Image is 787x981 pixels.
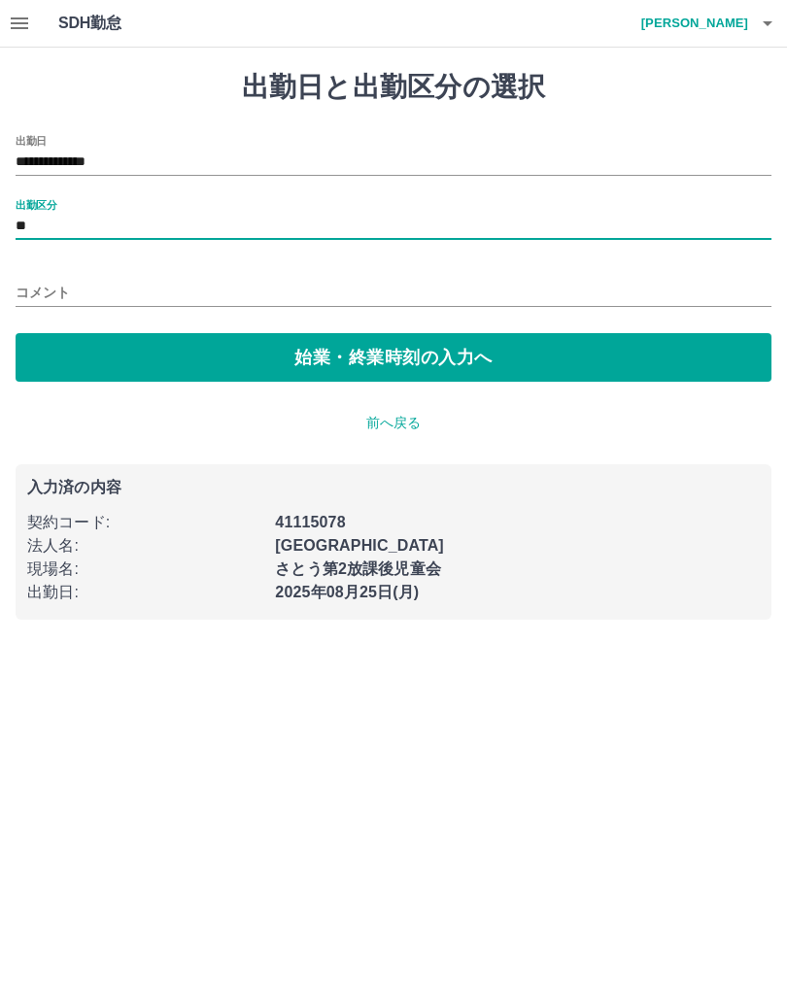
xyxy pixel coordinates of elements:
[16,333,771,382] button: 始業・終業時刻の入力へ
[275,537,444,554] b: [GEOGRAPHIC_DATA]
[27,558,263,581] p: 現場名 :
[27,511,263,534] p: 契約コード :
[16,197,56,212] label: 出勤区分
[16,71,771,104] h1: 出勤日と出勤区分の選択
[16,133,47,148] label: 出勤日
[275,514,345,530] b: 41115078
[275,584,419,600] b: 2025年08月25日(月)
[27,581,263,604] p: 出勤日 :
[27,480,760,495] p: 入力済の内容
[16,413,771,433] p: 前へ戻る
[275,560,441,577] b: さとう第2放課後児童会
[27,534,263,558] p: 法人名 :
